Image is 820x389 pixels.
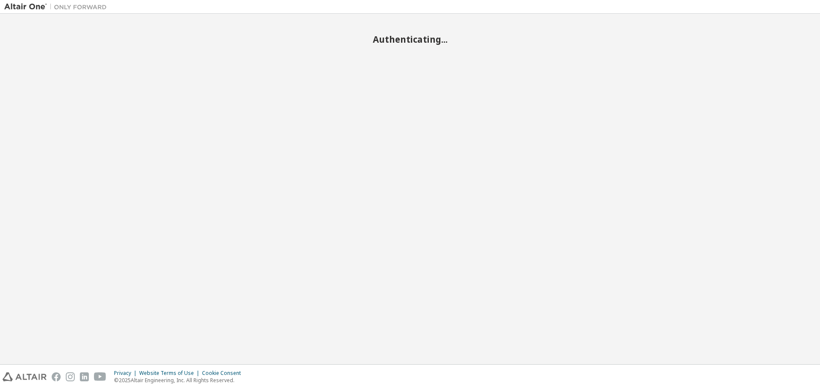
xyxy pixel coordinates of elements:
p: © 2025 Altair Engineering, Inc. All Rights Reserved. [114,377,246,384]
div: Cookie Consent [202,370,246,377]
img: altair_logo.svg [3,372,47,381]
h2: Authenticating... [4,34,816,45]
img: Altair One [4,3,111,11]
img: instagram.svg [66,372,75,381]
div: Website Terms of Use [139,370,202,377]
img: linkedin.svg [80,372,89,381]
div: Privacy [114,370,139,377]
img: facebook.svg [52,372,61,381]
img: youtube.svg [94,372,106,381]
